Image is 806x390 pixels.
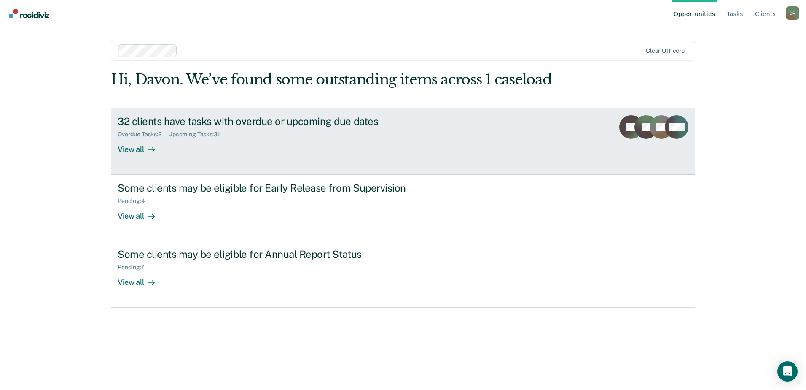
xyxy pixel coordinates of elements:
a: Some clients may be eligible for Annual Report StatusPending:7View all [111,241,695,308]
div: Overdue Tasks : 2 [118,131,168,138]
a: 32 clients have tasks with overdue or upcoming due datesOverdue Tasks:2Upcoming Tasks:31View all [111,108,695,175]
a: Some clients may be eligible for Early Release from SupervisionPending:4View all [111,175,695,241]
div: Pending : 4 [118,198,152,205]
div: Some clients may be eligible for Early Release from Supervision [118,182,414,194]
div: Open Intercom Messenger [777,361,798,382]
div: Clear officers [646,47,685,54]
div: Pending : 7 [118,264,151,271]
div: View all [118,205,165,221]
div: View all [118,138,165,154]
div: View all [118,271,165,287]
div: Some clients may be eligible for Annual Report Status [118,248,414,260]
div: Hi, Davon. We’ve found some outstanding items across 1 caseload [111,71,578,88]
img: Recidiviz [9,9,49,18]
div: D R [786,6,799,20]
div: Upcoming Tasks : 31 [168,131,227,138]
button: Profile dropdown button [786,6,799,20]
div: 32 clients have tasks with overdue or upcoming due dates [118,115,414,127]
